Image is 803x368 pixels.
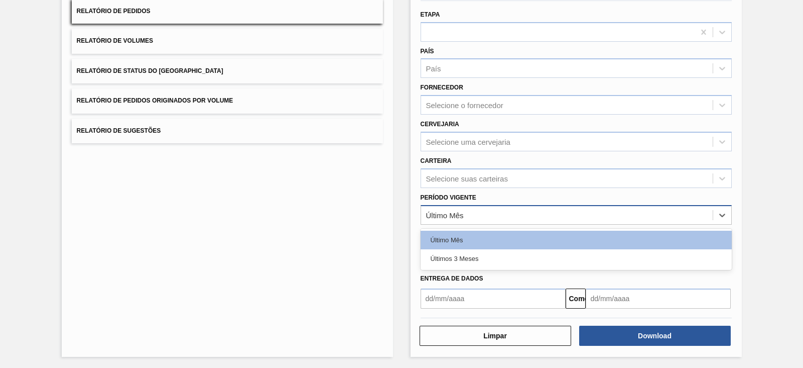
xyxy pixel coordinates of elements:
[421,231,732,249] div: Último Mês
[72,29,383,53] button: Relatório de Volumes
[77,67,223,74] font: Relatório de Status do [GEOGRAPHIC_DATA]
[77,127,161,134] font: Relatório de Sugestões
[426,137,510,146] font: Selecione uma cervejaria
[421,157,452,164] font: Carteira
[426,101,503,110] font: Selecione o fornecedor
[426,64,441,73] font: País
[77,8,151,15] font: Relatório de Pedidos
[421,11,440,18] font: Etapa
[421,275,483,282] font: Entrega de dados
[77,98,233,105] font: Relatório de Pedidos Originados por Volume
[566,289,586,309] button: Comeu
[569,295,593,303] font: Comeu
[421,121,459,128] font: Cervejaria
[77,38,153,45] font: Relatório de Volumes
[586,289,731,309] input: dd/mm/aaaa
[426,174,508,182] font: Selecione suas carteiras
[421,48,434,55] font: País
[421,194,476,201] font: Período Vigente
[420,326,571,346] button: Limpar
[72,88,383,113] button: Relatório de Pedidos Originados por Volume
[638,332,672,340] font: Download
[72,119,383,143] button: Relatório de Sugestões
[579,326,731,346] button: Download
[421,84,463,91] font: Fornecedor
[426,211,464,219] font: Último Mês
[72,59,383,83] button: Relatório de Status do [GEOGRAPHIC_DATA]
[483,332,507,340] font: Limpar
[421,249,732,268] div: Últimos 3 Meses
[421,289,566,309] input: dd/mm/aaaa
